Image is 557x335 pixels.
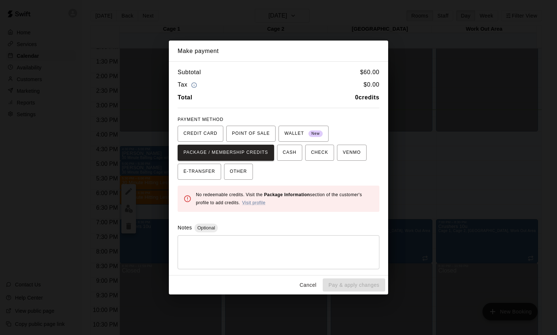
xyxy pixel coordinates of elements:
[178,80,199,90] h6: Tax
[224,164,253,180] button: OTHER
[178,126,223,142] button: CREDIT CARD
[183,166,215,178] span: E-TRANSFER
[178,145,274,161] button: PACKAGE / MEMBERSHIP CREDITS
[178,68,201,77] h6: Subtotal
[178,94,192,100] b: Total
[355,94,380,100] b: 0 credits
[183,128,217,140] span: CREDIT CARD
[194,225,218,231] span: Optional
[277,145,302,161] button: CASH
[343,147,361,159] span: VENMO
[178,117,223,122] span: PAYMENT METHOD
[278,126,329,142] button: WALLET New
[364,80,379,90] h6: $ 0.00
[178,164,221,180] button: E-TRANSFER
[283,147,296,159] span: CASH
[296,278,320,292] button: Cancel
[226,126,276,142] button: POINT OF SALE
[284,128,323,140] span: WALLET
[169,41,388,62] h2: Make payment
[311,147,328,159] span: CHECK
[178,225,192,231] label: Notes
[232,128,270,140] span: POINT OF SALE
[264,192,310,197] b: Package Information
[305,145,334,161] button: CHECK
[308,129,323,139] span: New
[242,200,266,205] a: Visit profile
[196,192,362,205] span: No redeemable credits. Visit the section of the customer's profile to add credits.
[337,145,367,161] button: VENMO
[230,166,247,178] span: OTHER
[183,147,268,159] span: PACKAGE / MEMBERSHIP CREDITS
[360,68,379,77] h6: $ 60.00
